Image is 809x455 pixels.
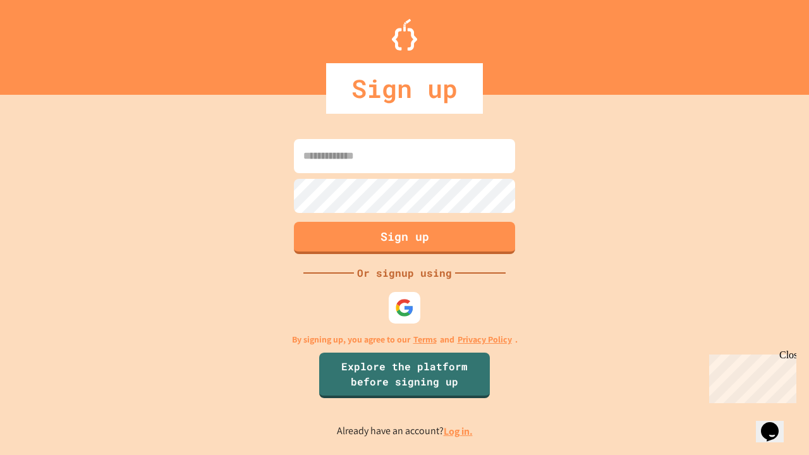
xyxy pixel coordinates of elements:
[392,19,417,51] img: Logo.svg
[354,265,455,281] div: Or signup using
[319,353,490,398] a: Explore the platform before signing up
[337,423,473,439] p: Already have an account?
[444,425,473,438] a: Log in.
[292,333,518,346] p: By signing up, you agree to our and .
[326,63,483,114] div: Sign up
[756,404,796,442] iframe: chat widget
[413,333,437,346] a: Terms
[5,5,87,80] div: Chat with us now!Close
[704,349,796,403] iframe: chat widget
[294,222,515,254] button: Sign up
[458,333,512,346] a: Privacy Policy
[395,298,414,317] img: google-icon.svg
